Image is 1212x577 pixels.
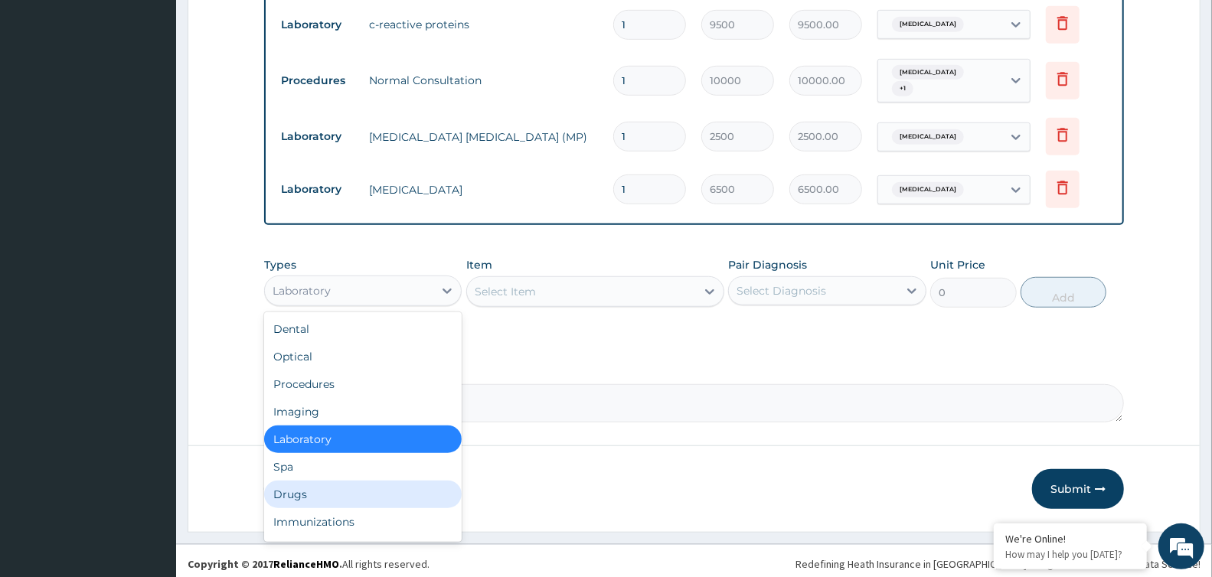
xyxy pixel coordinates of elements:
div: Minimize live chat window [251,8,288,44]
td: Laboratory [273,175,361,204]
a: RelianceHMO [273,557,339,571]
div: Dental [264,315,462,343]
p: How may I help you today? [1005,548,1135,561]
button: Add [1021,277,1106,308]
td: Laboratory [273,122,361,151]
img: d_794563401_company_1708531726252_794563401 [28,77,62,115]
div: Select Item [475,284,536,299]
label: Comment [264,363,1124,376]
td: Normal Consultation [361,65,606,96]
div: Drugs [264,481,462,508]
label: Pair Diagnosis [728,257,807,272]
div: Others [264,536,462,563]
span: [MEDICAL_DATA] [892,182,964,197]
div: Laboratory [264,425,462,453]
div: Imaging [264,398,462,425]
div: Chat with us now [80,86,257,106]
label: Item [466,257,492,272]
td: Laboratory [273,11,361,39]
div: Optical [264,343,462,370]
div: Immunizations [264,508,462,536]
div: Select Diagnosis [737,283,826,298]
div: Spa [264,453,462,481]
td: c-reactive proteins [361,9,606,40]
div: Laboratory [273,283,331,298]
strong: Copyright © 2017 . [188,557,342,571]
label: Unit Price [930,257,985,272]
textarea: Type your message and hit 'Enter' [8,418,292,471]
div: We're Online! [1005,532,1135,546]
span: [MEDICAL_DATA] [892,129,964,145]
td: Procedures [273,67,361,95]
span: + 1 [892,81,913,96]
label: Types [264,259,296,272]
div: Redefining Heath Insurance in [GEOGRAPHIC_DATA] using Telemedicine and Data Science! [795,556,1201,572]
span: [MEDICAL_DATA] [892,17,964,32]
span: [MEDICAL_DATA] [892,65,964,80]
button: Submit [1032,469,1124,509]
span: We're online! [89,193,211,347]
td: [MEDICAL_DATA] [MEDICAL_DATA] (MP) [361,122,606,152]
div: Procedures [264,370,462,398]
td: [MEDICAL_DATA] [361,174,606,205]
